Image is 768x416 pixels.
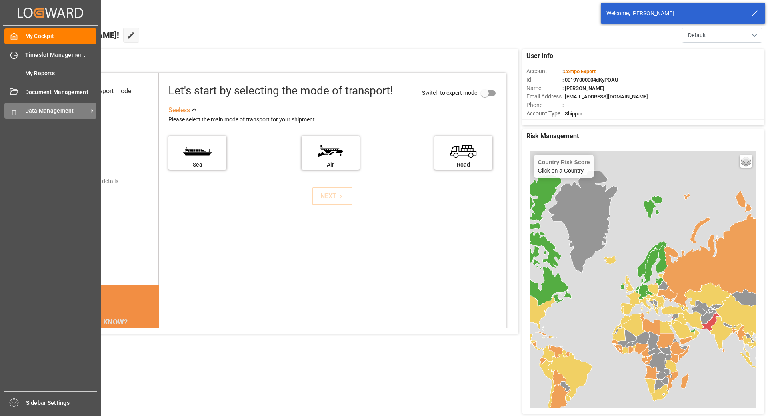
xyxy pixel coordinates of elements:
div: Please select the main mode of transport for your shipment. [168,115,500,125]
span: Hello [PERSON_NAME]! [33,28,119,43]
div: NEXT [320,191,345,201]
span: Data Management [25,107,88,115]
h4: Country Risk Score [538,159,590,165]
span: : Shipper [562,111,582,117]
button: NEXT [312,187,352,205]
div: Let's start by selecting the mode of transport! [168,82,393,99]
a: Layers [740,155,752,168]
span: My Cockpit [25,32,97,40]
a: My Cockpit [4,28,96,44]
span: Id [526,76,562,84]
span: Name [526,84,562,92]
span: Sidebar Settings [26,399,98,407]
span: My Reports [25,69,97,78]
div: Road [438,161,488,169]
button: open menu [682,28,762,43]
span: Timeslot Management [25,51,97,59]
span: Account Type [526,109,562,118]
span: : 0019Y000004dKyPQAU [562,77,618,83]
span: Switch to expert mode [422,89,477,96]
div: Click on a Country [538,159,590,174]
span: : — [562,102,569,108]
div: DID YOU KNOW? [43,313,159,330]
a: Timeslot Management [4,47,96,62]
span: Risk Management [526,131,579,141]
span: Phone [526,101,562,109]
span: Email Address [526,92,562,101]
span: : [PERSON_NAME] [562,85,604,91]
span: User Info [526,51,553,61]
span: Document Management [25,88,97,96]
span: Account [526,67,562,76]
div: Sea [172,161,222,169]
div: Air [306,161,356,169]
div: Welcome, [PERSON_NAME] [606,9,744,18]
span: : [EMAIL_ADDRESS][DOMAIN_NAME] [562,94,648,100]
span: Default [688,31,706,40]
span: : [562,68,596,74]
div: See less [168,105,190,115]
span: Compo Expert [564,68,596,74]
